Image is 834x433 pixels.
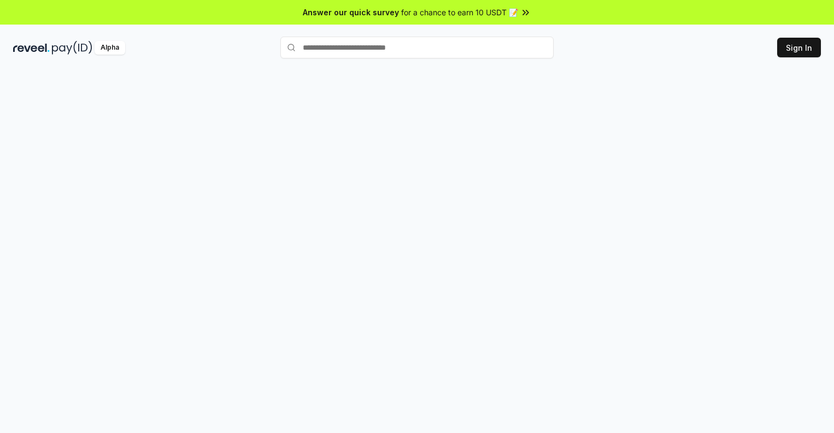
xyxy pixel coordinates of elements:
[52,41,92,55] img: pay_id
[95,41,125,55] div: Alpha
[13,41,50,55] img: reveel_dark
[401,7,518,18] span: for a chance to earn 10 USDT 📝
[777,38,821,57] button: Sign In
[303,7,399,18] span: Answer our quick survey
